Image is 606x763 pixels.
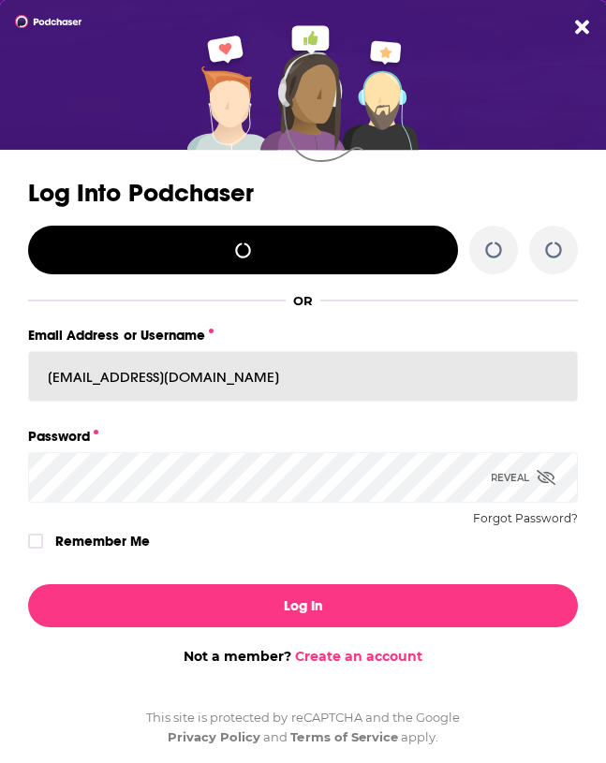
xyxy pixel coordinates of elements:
div: This site is protected by reCAPTCHA and the Google and apply. [139,708,468,747]
label: Email Address or Username [28,323,578,347]
img: Podchaser - Follow, Share and Rate Podcasts [15,15,82,28]
button: Close Button [575,17,589,37]
input: Email Address or Username [28,351,578,402]
div: OR [293,293,313,308]
a: Terms of Service [290,729,398,744]
label: Password [28,424,578,448]
button: Forgot Password? [473,512,578,525]
div: Reveal [491,452,555,503]
label: Remember Me [55,529,150,553]
div: Not a member? [28,648,578,665]
button: Log In [28,584,578,627]
a: Podchaser - Follow, Share and Rate Podcasts [15,15,49,28]
a: Create an account [295,648,422,665]
h3: Log Into Podchaser [28,180,578,207]
a: Privacy Policy [168,729,261,744]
